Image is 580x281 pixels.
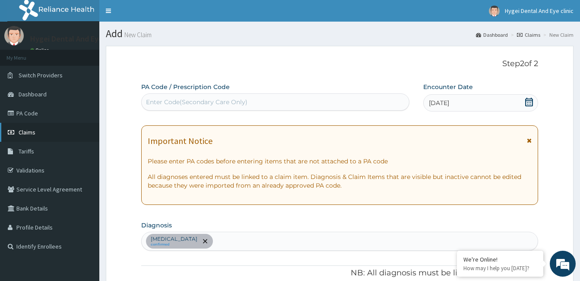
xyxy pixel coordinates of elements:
p: How may I help you today? [463,265,537,272]
p: [MEDICAL_DATA] [151,236,197,243]
span: Claims [19,128,35,136]
label: Encounter Date [423,83,473,91]
h1: Add [106,28,574,39]
span: We're online! [50,85,119,172]
a: Claims [517,31,540,38]
p: Step 2 of 2 [141,59,538,69]
a: Dashboard [476,31,508,38]
textarea: Type your message and hit 'Enter' [4,188,165,219]
span: Tariffs [19,147,34,155]
img: d_794563401_company_1708531726252_794563401 [16,43,35,65]
small: New Claim [123,32,152,38]
label: PA Code / Prescription Code [141,83,230,91]
div: We're Online! [463,255,537,263]
small: confirmed [151,243,197,247]
h1: Important Notice [148,136,212,146]
span: Dashboard [19,90,47,98]
span: Hygei Dental And Eye clinic [505,7,574,15]
p: Hygei Dental And Eye clinic [30,35,122,43]
span: remove selection option [201,237,209,245]
span: Switch Providers [19,71,63,79]
p: NB: All diagnosis must be linked to a claim item [141,268,538,279]
span: [DATE] [429,99,449,107]
img: User Image [489,6,500,16]
img: User Image [4,26,24,45]
div: Minimize live chat window [142,4,162,25]
p: All diagnoses entered must be linked to a claim item. Diagnosis & Claim Items that are visible bu... [148,172,532,190]
div: Chat with us now [45,48,145,60]
li: New Claim [541,31,574,38]
a: Online [30,47,51,53]
div: Enter Code(Secondary Care Only) [146,98,247,106]
p: Please enter PA codes before entering items that are not attached to a PA code [148,157,532,166]
label: Diagnosis [141,221,172,230]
